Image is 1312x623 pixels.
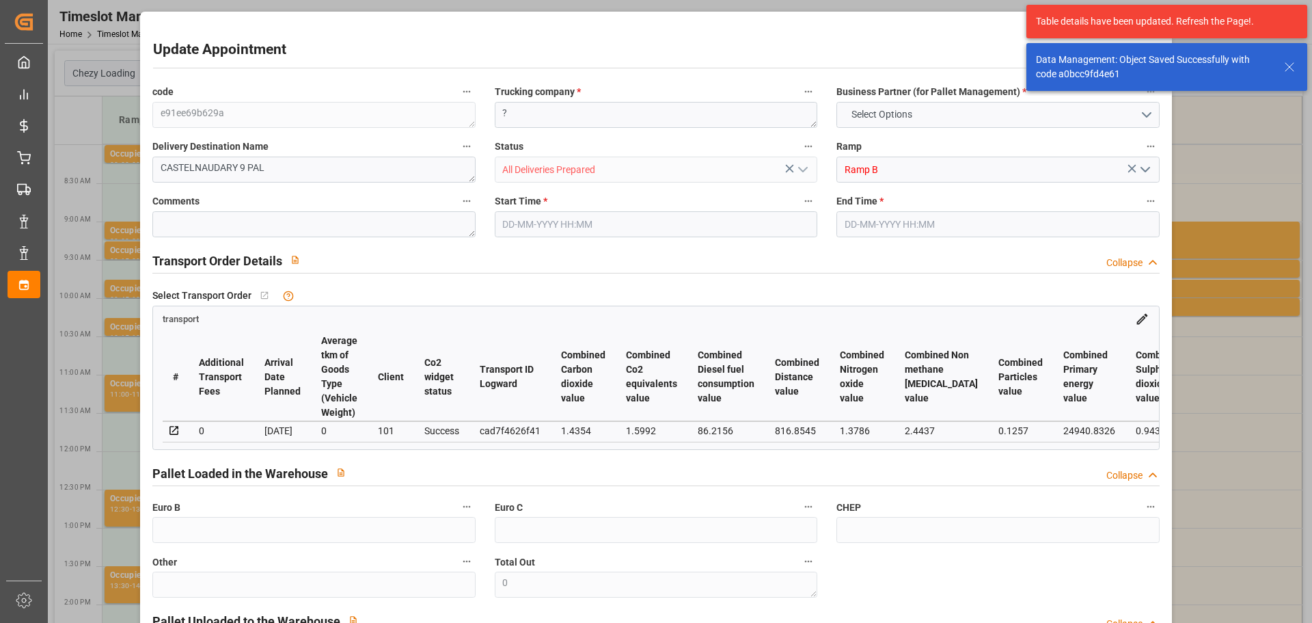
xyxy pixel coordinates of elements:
[328,460,354,486] button: View description
[988,333,1053,421] th: Combined Particles value
[998,423,1043,439] div: 0.1257
[163,333,189,421] th: #
[830,333,894,421] th: Combined Nitrogen oxide value
[458,498,476,516] button: Euro B
[424,423,459,439] div: Success
[1142,498,1160,516] button: CHEP
[840,423,884,439] div: 1.3786
[1142,137,1160,155] button: Ramp
[495,194,547,209] span: Start Time
[775,423,819,439] div: 816.8545
[765,333,830,421] th: Combined Distance value
[495,555,535,570] span: Total Out
[153,39,286,61] h2: Update Appointment
[836,194,884,209] span: End Time
[152,102,475,128] textarea: e91ee69b629a
[458,137,476,155] button: Delivery Destination Name
[480,423,541,439] div: cad7f4626f41
[282,247,308,273] button: View description
[152,501,180,515] span: Euro B
[698,423,754,439] div: 86.2156
[687,333,765,421] th: Combined Diesel fuel consumption value
[152,140,269,154] span: Delivery Destination Name
[321,423,357,439] div: 0
[414,333,469,421] th: Co2 widget status
[626,423,677,439] div: 1.5992
[469,333,551,421] th: Transport ID Logward
[792,159,812,181] button: open menu
[152,289,251,303] span: Select Transport Order
[458,553,476,570] button: Other
[495,157,817,183] input: Type to search/select
[1063,423,1115,439] div: 24940.8326
[616,333,687,421] th: Combined Co2 equivalents value
[152,194,200,209] span: Comments
[1106,256,1143,270] div: Collapse
[845,107,919,122] span: Select Options
[1053,333,1125,421] th: Combined Primary energy value
[368,333,414,421] th: Client
[894,333,988,421] th: Combined Non methane [MEDICAL_DATA] value
[495,501,523,515] span: Euro C
[799,498,817,516] button: Euro C
[551,333,616,421] th: Combined Carbon dioxide value
[311,333,368,421] th: Average tkm of Goods Type (Vehicle Weight)
[561,423,605,439] div: 1.4354
[199,423,244,439] div: 0
[1142,192,1160,210] button: End Time *
[152,252,282,270] h2: Transport Order Details
[495,102,817,128] textarea: ?
[254,333,311,421] th: Arrival Date Planned
[1036,53,1271,81] div: Data Management: Object Saved Successfully with code a0bcc9fd4e61
[189,333,254,421] th: Additional Transport Fees
[1036,14,1287,29] div: Table details have been updated. Refresh the Page!.
[799,83,817,101] button: Trucking company *
[264,423,301,439] div: [DATE]
[163,314,199,324] span: transport
[836,157,1159,183] input: Type to search/select
[152,157,475,183] textarea: CASTELNAUDARY 9 PAL
[163,313,199,323] a: transport
[495,211,817,237] input: DD-MM-YYYY HH:MM
[458,83,476,101] button: code
[836,85,1026,99] span: Business Partner (for Pallet Management)
[1134,159,1154,181] button: open menu
[1106,468,1143,483] div: Collapse
[495,85,581,99] span: Trucking company
[458,192,476,210] button: Comments
[799,137,817,155] button: Status
[152,555,177,570] span: Other
[1136,423,1180,439] div: 0.9436
[836,211,1159,237] input: DD-MM-YYYY HH:MM
[836,140,862,154] span: Ramp
[152,85,174,99] span: code
[799,192,817,210] button: Start Time *
[836,501,861,515] span: CHEP
[495,140,523,154] span: Status
[378,423,404,439] div: 101
[152,464,328,483] h2: Pallet Loaded in the Warehouse
[495,572,817,598] textarea: 0
[1125,333,1190,421] th: Combined Sulphur dioxide value
[905,423,978,439] div: 2.4437
[836,102,1159,128] button: open menu
[799,553,817,570] button: Total Out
